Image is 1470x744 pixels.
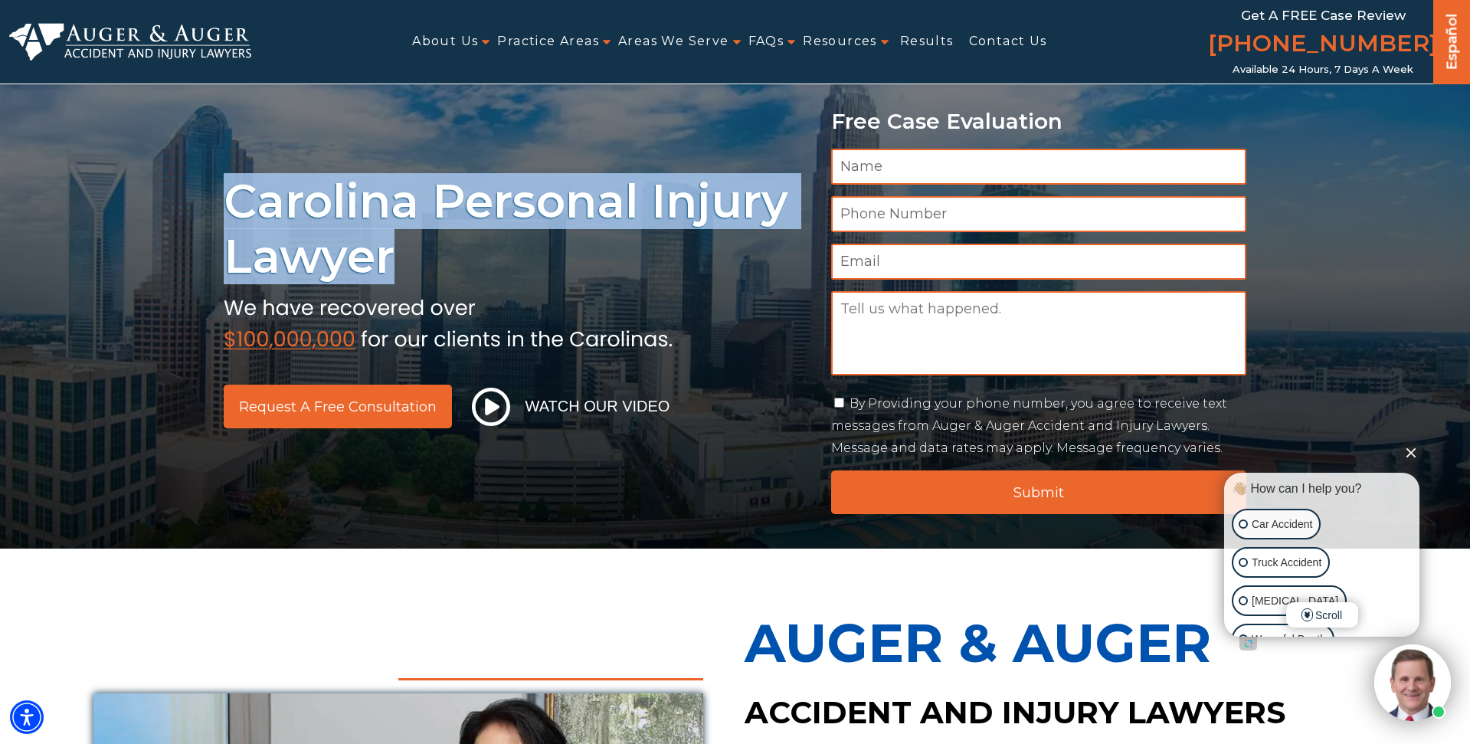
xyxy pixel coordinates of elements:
[748,25,784,59] a: FAQs
[1239,637,1257,651] a: Open intaker chat
[618,25,729,59] a: Areas We Serve
[831,196,1247,232] input: Phone Number
[831,149,1247,185] input: Name
[467,387,675,427] button: Watch Our Video
[1400,441,1422,463] button: Close Intaker Chat Widget
[1286,602,1358,628] span: Scroll
[224,292,673,350] img: sub text
[831,470,1247,514] input: Submit
[900,25,954,59] a: Results
[831,396,1227,455] label: By Providing your phone number, you agree to receive text messages from Auger & Auger Accident an...
[831,110,1247,133] p: Free Case Evaluation
[1241,8,1406,23] span: Get a FREE Case Review
[239,400,437,414] span: Request a Free Consultation
[831,244,1247,280] input: Email
[1228,480,1416,497] div: 👋🏼 How can I help you?
[1252,515,1312,534] p: Car Accident
[10,700,44,734] div: Accessibility Menu
[1252,592,1338,611] p: [MEDICAL_DATA]
[224,174,813,284] h1: Carolina Personal Injury Lawyer
[1208,27,1438,64] a: [PHONE_NUMBER]
[1252,630,1326,649] p: Wrongful Death
[9,23,251,60] img: Auger & Auger Accident and Injury Lawyers Logo
[224,385,452,428] a: Request a Free Consultation
[497,25,599,59] a: Practice Areas
[412,25,478,59] a: About Us
[969,25,1047,59] a: Contact Us
[1233,64,1413,76] span: Available 24 Hours, 7 Days a Week
[745,691,1377,734] h2: Accident and Injury Lawyers
[1374,644,1451,721] img: Intaker widget Avatar
[745,595,1377,691] p: Auger & Auger
[803,25,877,59] a: Resources
[1252,553,1321,572] p: Truck Accident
